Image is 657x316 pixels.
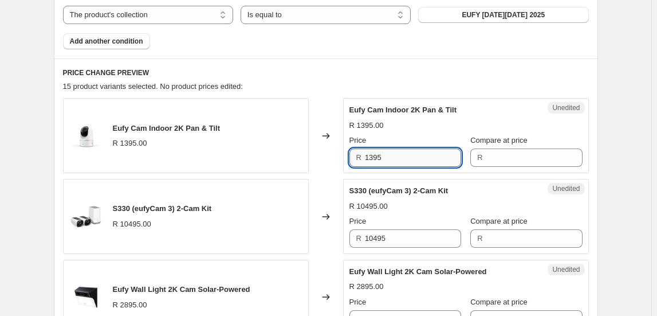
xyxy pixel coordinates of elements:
span: R [477,234,482,243]
span: Price [349,136,367,145]
div: R 10495.00 [113,219,151,230]
span: Compare at price [470,217,528,225]
span: Compare at price [470,136,528,145]
span: Price [349,298,367,306]
img: ezgif.com-webp-to-png_28_80x.png [69,200,104,234]
img: cq5dam.web.1280_80x.png [69,280,104,314]
span: R [356,153,361,162]
span: 15 product variants selected. No product prices edited: [63,82,243,91]
button: Add another condition [63,33,150,49]
span: S330 (eufyCam 3) 2-Cam Kit [113,204,212,213]
div: R 10495.00 [349,201,388,212]
div: R 1395.00 [349,120,384,131]
span: Unedited [552,184,580,193]
h6: PRICE CHANGE PREVIEW [63,68,589,77]
div: R 2895.00 [113,299,147,311]
img: EufyIndoorCam2KWhite_AEST8410322_80x.webp [69,119,104,153]
div: R 1395.00 [113,138,147,149]
span: EUFY [DATE][DATE] 2025 [462,10,545,19]
span: R [477,153,482,162]
div: R 2895.00 [349,281,384,292]
span: Compare at price [470,298,528,306]
span: Eufy Wall Light 2K Cam Solar-Powered [349,267,487,276]
span: R [356,234,361,243]
span: Unedited [552,265,580,274]
span: S330 (eufyCam 3) 2-Cam Kit [349,186,449,195]
span: Price [349,217,367,225]
span: Eufy Cam Indoor 2K Pan & Tilt [113,124,221,132]
span: Add another condition [70,37,143,46]
span: Eufy Wall Light 2K Cam Solar-Powered [113,285,250,294]
button: EUFY BLACK FRIDAY 2025 [418,7,588,23]
span: Eufy Cam Indoor 2K Pan & Tilt [349,106,457,114]
span: Unedited [552,103,580,112]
